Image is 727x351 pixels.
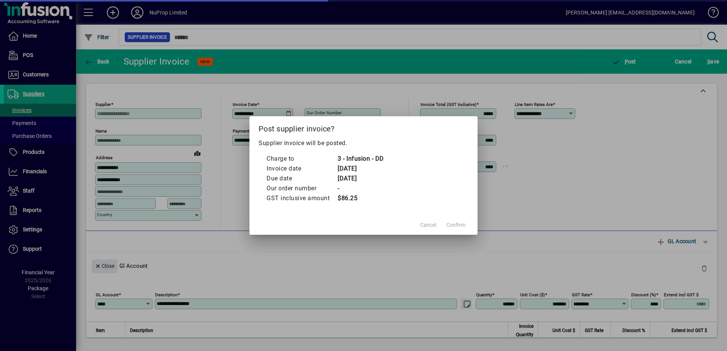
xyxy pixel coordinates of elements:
td: 3 - Infusion - DD [337,154,384,164]
p: Supplier invoice will be posted. [259,139,468,148]
td: Charge to [266,154,337,164]
td: $86.25 [337,193,384,203]
td: [DATE] [337,174,384,183]
td: Our order number [266,183,337,193]
td: Invoice date [266,164,337,174]
td: Due date [266,174,337,183]
td: [DATE] [337,164,384,174]
h2: Post supplier invoice? [249,116,478,138]
td: GST inclusive amount [266,193,337,203]
td: - [337,183,384,193]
